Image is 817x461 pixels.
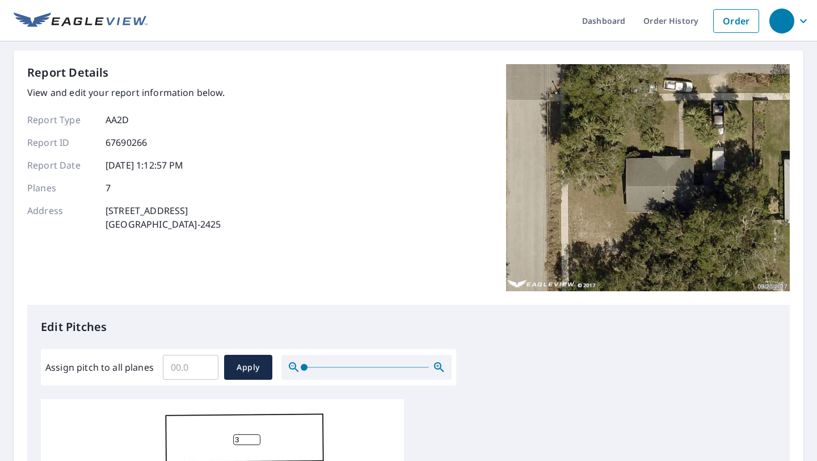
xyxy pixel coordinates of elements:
[27,86,225,99] p: View and edit your report information below.
[506,64,790,291] img: Top image
[163,351,218,383] input: 00.0
[106,181,111,195] p: 7
[106,158,184,172] p: [DATE] 1:12:57 PM
[106,204,221,231] p: [STREET_ADDRESS] [GEOGRAPHIC_DATA]-2425
[41,318,776,336] p: Edit Pitches
[27,181,95,195] p: Planes
[27,136,95,149] p: Report ID
[713,9,759,33] a: Order
[27,158,95,172] p: Report Date
[45,361,154,374] label: Assign pitch to all planes
[27,64,109,81] p: Report Details
[233,361,263,375] span: Apply
[106,113,129,127] p: AA2D
[27,113,95,127] p: Report Type
[106,136,147,149] p: 67690266
[14,12,148,30] img: EV Logo
[27,204,95,231] p: Address
[224,355,272,380] button: Apply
